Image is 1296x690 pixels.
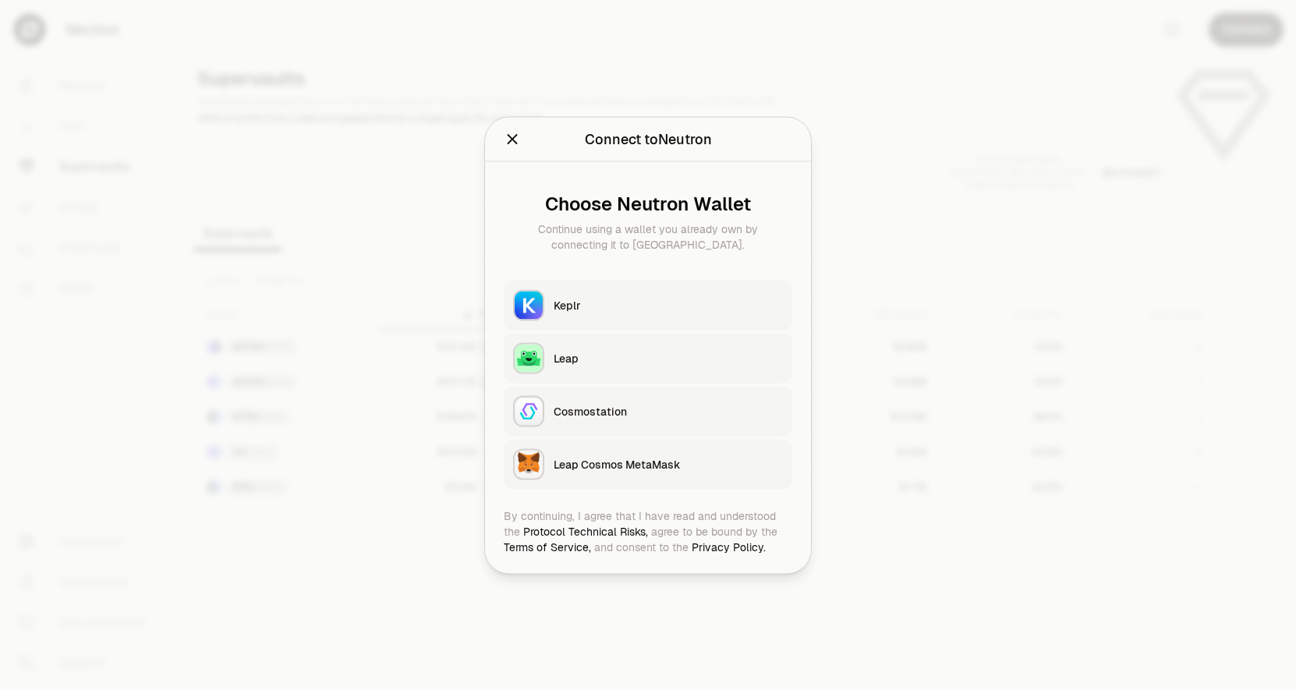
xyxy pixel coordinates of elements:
img: Leap Cosmos MetaMask [515,450,543,478]
div: Connect to Neutron [585,128,712,150]
img: Keplr [515,291,543,319]
div: Cosmostation [554,403,783,419]
a: Protocol Technical Risks, [523,524,648,538]
img: Leap [515,344,543,372]
a: Privacy Policy. [692,540,766,554]
button: LeapLeap [504,333,792,383]
img: Cosmostation [515,397,543,425]
div: Continue using a wallet you already own by connecting it to [GEOGRAPHIC_DATA]. [516,221,780,252]
button: Leap Cosmos MetaMaskLeap Cosmos MetaMask [504,439,792,489]
div: Keplr [554,297,783,313]
button: CosmostationCosmostation [504,386,792,436]
button: KeplrKeplr [504,280,792,330]
a: Terms of Service, [504,540,591,554]
div: Leap Cosmos MetaMask [554,456,783,472]
button: Close [504,128,521,150]
div: Leap [554,350,783,366]
div: Choose Neutron Wallet [516,193,780,214]
div: By continuing, I agree that I have read and understood the agree to be bound by the and consent t... [504,508,792,554]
